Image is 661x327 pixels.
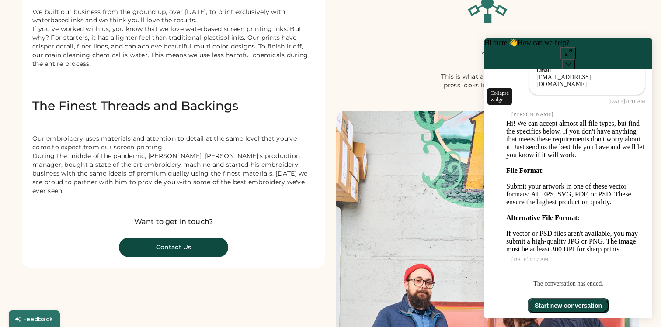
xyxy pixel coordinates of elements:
div: We built our business from the ground up, over [DATE], to print exclusively with waterbased inks ... [32,8,315,77]
button: Contact Us [119,238,228,257]
div: The Finest Threads and Backings [32,98,315,114]
div: Want to get in touch? [119,217,228,227]
iframe: Front Chat [476,30,661,327]
div: This is what a screen printing press looks like from above. [433,72,542,90]
div: Our embroidery uses materials and attention to detail at the same level that you've come to expec... [32,134,315,195]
